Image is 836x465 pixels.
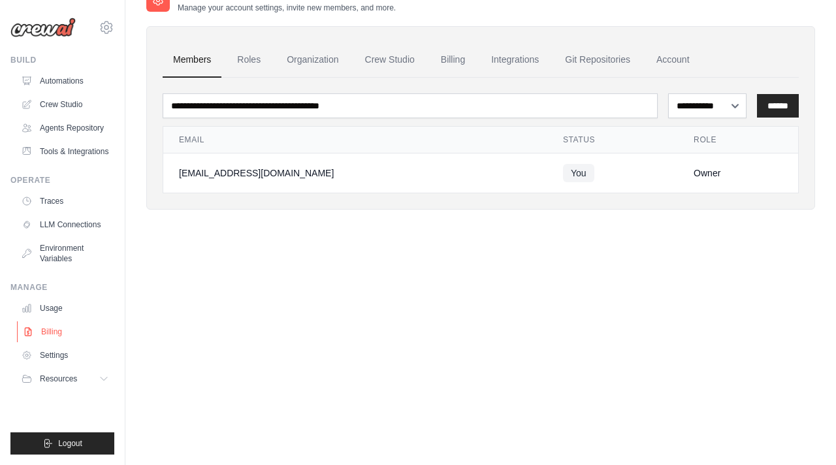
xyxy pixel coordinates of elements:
[10,175,114,185] div: Operate
[227,42,271,78] a: Roles
[163,127,547,153] th: Email
[16,71,114,91] a: Automations
[555,42,641,78] a: Git Repositories
[179,167,532,180] div: [EMAIL_ADDRESS][DOMAIN_NAME]
[16,368,114,389] button: Resources
[178,3,396,13] p: Manage your account settings, invite new members, and more.
[276,42,349,78] a: Organization
[355,42,425,78] a: Crew Studio
[16,141,114,162] a: Tools & Integrations
[10,282,114,293] div: Manage
[58,438,82,449] span: Logout
[163,42,221,78] a: Members
[16,118,114,138] a: Agents Repository
[646,42,700,78] a: Account
[16,214,114,235] a: LLM Connections
[10,55,114,65] div: Build
[16,191,114,212] a: Traces
[563,164,594,182] span: You
[16,238,114,269] a: Environment Variables
[10,18,76,37] img: Logo
[678,127,798,153] th: Role
[481,42,549,78] a: Integrations
[10,432,114,455] button: Logout
[17,321,116,342] a: Billing
[16,345,114,366] a: Settings
[547,127,678,153] th: Status
[16,298,114,319] a: Usage
[430,42,475,78] a: Billing
[40,374,77,384] span: Resources
[16,94,114,115] a: Crew Studio
[694,167,782,180] div: Owner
